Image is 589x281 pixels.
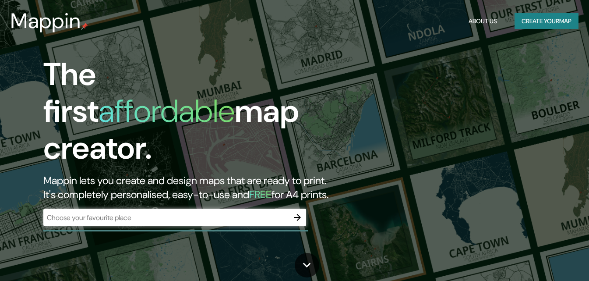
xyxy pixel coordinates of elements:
h5: FREE [249,188,272,201]
button: About Us [465,13,501,29]
h1: affordable [99,91,235,132]
h3: Mappin [11,9,81,33]
button: Create yourmap [515,13,578,29]
img: mappin-pin [81,23,88,30]
h1: The first map creator. [43,56,338,174]
h2: Mappin lets you create and design maps that are ready to print. It's completely personalised, eas... [43,174,338,202]
input: Choose your favourite place [43,213,289,223]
